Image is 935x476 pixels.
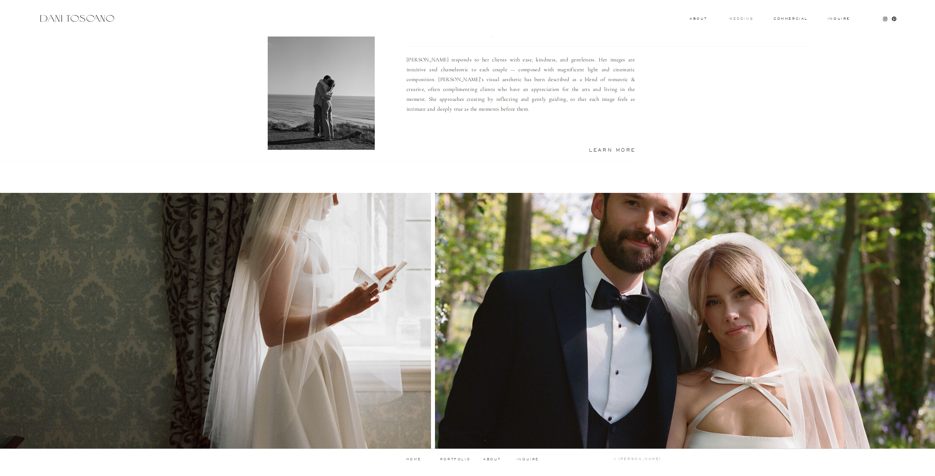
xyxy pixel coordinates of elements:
[516,458,539,461] a: inquire
[483,458,503,461] a: about
[774,17,807,20] a: commercial
[690,17,706,20] a: About
[729,17,753,20] a: wedding
[827,17,851,21] a: Inquire
[614,457,661,461] b: © [PERSON_NAME]
[407,55,635,136] p: [PERSON_NAME] responds to her clients with ease, kindness, and gentleness. Her images are intuiti...
[437,458,473,461] a: portfolio
[396,458,432,461] a: home
[572,148,636,152] a: Learn More
[407,33,587,39] h3: Leading with warmth,
[581,457,661,461] a: © [PERSON_NAME]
